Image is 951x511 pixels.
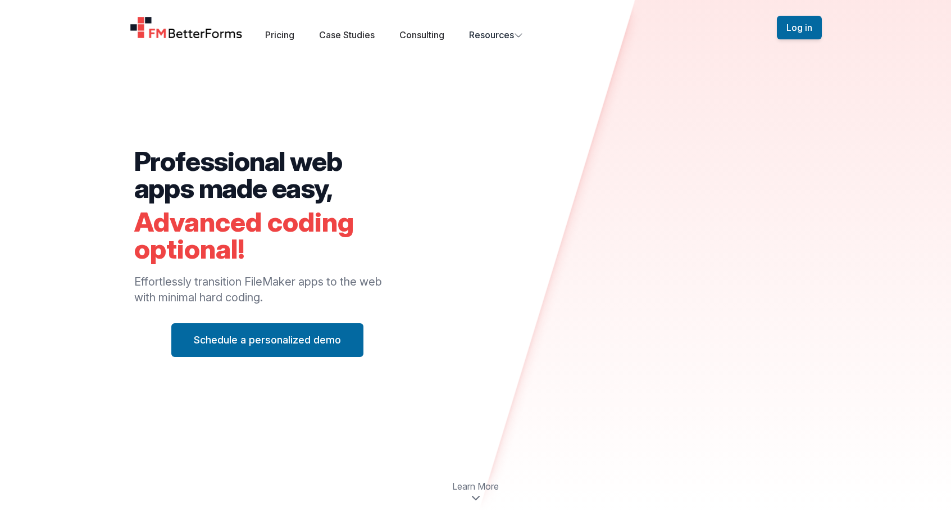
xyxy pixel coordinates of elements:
a: Case Studies [319,29,375,40]
h2: Advanced coding optional! [134,209,401,263]
button: Log in [777,16,822,39]
a: Consulting [399,29,444,40]
a: Home [130,16,243,39]
h2: Professional web apps made easy, [134,148,401,202]
p: Effortlessly transition FileMaker apps to the web with minimal hard coding. [134,274,401,305]
span: Learn More [452,480,499,493]
button: Schedule a personalized demo [171,323,363,357]
button: Resources [469,28,523,42]
nav: Global [116,13,835,42]
a: Pricing [265,29,294,40]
